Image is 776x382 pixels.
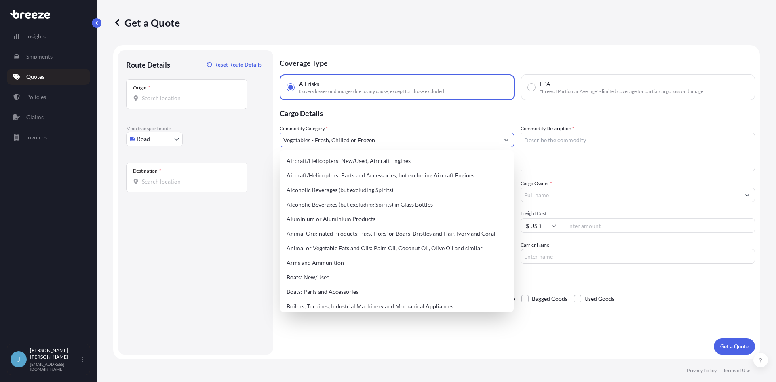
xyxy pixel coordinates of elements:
[26,73,44,81] p: Quotes
[561,218,755,233] input: Enter amount
[283,183,510,197] div: Alcoholic Beverages (but excluding Spirits)
[720,342,749,350] p: Get a Quote
[26,133,47,141] p: Invoices
[499,133,514,147] button: Show suggestions
[283,168,510,183] div: Aircraft/Helicopters: Parts and Accessories, but excluding Aircraft Engines
[30,347,80,360] p: [PERSON_NAME] [PERSON_NAME]
[30,362,80,371] p: [EMAIL_ADDRESS][DOMAIN_NAME]
[214,61,262,69] p: Reset Route Details
[521,210,755,217] span: Freight Cost
[133,84,150,91] div: Origin
[126,60,170,70] p: Route Details
[521,125,574,133] label: Commodity Description
[299,80,319,88] span: All risks
[26,93,46,101] p: Policies
[283,154,510,168] div: Aircraft/Helicopters: New/Used, Aircraft Engines
[113,16,180,29] p: Get a Quote
[521,249,755,264] input: Enter name
[26,53,53,61] p: Shipments
[687,367,717,374] p: Privacy Policy
[521,179,552,188] label: Cargo Owner
[532,293,567,305] span: Bagged Goods
[280,210,304,218] span: Load Type
[280,280,755,286] p: Special Conditions
[280,50,755,74] p: Coverage Type
[26,113,44,121] p: Claims
[280,133,499,147] input: Select a commodity type
[540,80,550,88] span: FPA
[521,241,549,249] label: Carrier Name
[280,100,755,125] p: Cargo Details
[17,355,20,363] span: J
[133,168,161,174] div: Destination
[137,135,150,143] span: Road
[26,32,46,40] p: Insights
[126,125,265,132] p: Main transport mode
[280,249,514,264] input: Your internal reference
[584,293,614,305] span: Used Goods
[540,88,703,95] span: "Free of Particular Average" - limited coverage for partial cargo loss or damage
[283,270,510,285] div: Boats: New/Used
[723,367,750,374] p: Terms of Use
[740,188,755,202] button: Show suggestions
[142,177,237,186] input: Destination
[521,188,740,202] input: Full name
[142,94,237,102] input: Origin
[283,285,510,299] div: Boats: Parts and Accessories
[283,197,510,212] div: Alcoholic Beverages (but excluding Spirits) in Glass Bottles
[283,212,510,226] div: Aluminium or Aluminium Products
[283,241,510,255] div: Animal or Vegetable Fats and Oils: Palm Oil, Coconut Oil, Olive Oil and similar
[299,88,444,95] span: Covers losses or damages due to any cause, except for those excluded
[126,132,183,146] button: Select transport
[280,241,320,249] label: Booking Reference
[280,125,328,133] label: Commodity Category
[283,255,510,270] div: Arms and Ammunition
[280,179,514,186] span: Commodity Value
[283,299,510,314] div: Boilers, Turbines, Industrial Machinery and Mechanical Appliances
[283,226,510,241] div: Animal Originated Products: Pigs', Hogs' or Boars' Bristles and Hair, Ivory and Coral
